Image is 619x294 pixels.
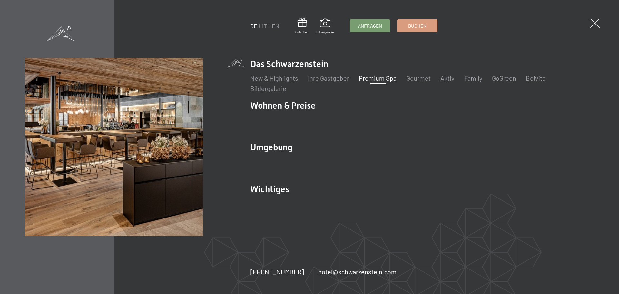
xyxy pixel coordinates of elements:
span: Bildergalerie [316,30,334,34]
a: Bildergalerie [316,19,334,34]
a: Belvita [526,74,545,82]
span: Anfragen [358,23,382,29]
a: Bildergalerie [250,85,286,92]
a: New & Highlights [250,74,298,82]
a: Ihre Gastgeber [308,74,349,82]
a: Buchen [398,20,437,32]
span: Buchen [408,23,427,29]
a: Aktiv [440,74,455,82]
a: Gourmet [406,74,431,82]
a: hotel@schwarzenstein.com [318,267,397,276]
a: GoGreen [492,74,516,82]
a: Family [464,74,482,82]
a: IT [262,22,267,29]
span: [PHONE_NUMBER] [250,268,304,276]
a: Premium Spa [359,74,397,82]
a: Gutschein [295,18,309,34]
a: [PHONE_NUMBER] [250,267,304,276]
a: EN [272,22,279,29]
a: DE [250,22,257,29]
a: Anfragen [350,20,390,32]
span: Gutschein [295,30,309,34]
